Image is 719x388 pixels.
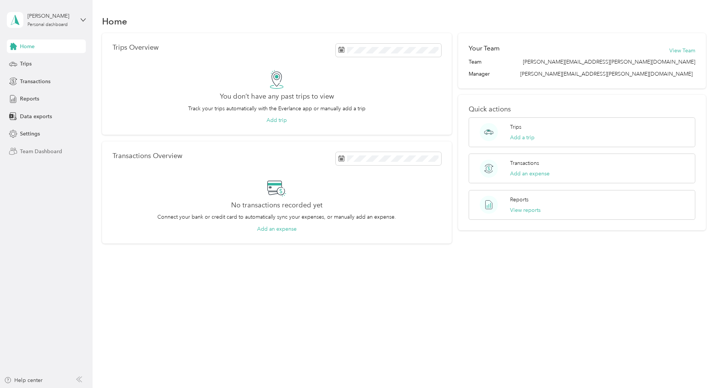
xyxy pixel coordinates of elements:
span: Data exports [20,113,52,120]
h1: Home [102,17,127,25]
button: Help center [4,376,43,384]
button: View Team [669,47,695,55]
h2: Your Team [469,44,500,53]
span: Team [469,58,481,66]
p: Transactions [510,159,539,167]
button: Add trip [267,116,287,124]
span: Manager [469,70,490,78]
p: Track your trips automatically with the Everlance app or manually add a trip [188,105,366,113]
button: View reports [510,206,541,214]
span: [PERSON_NAME][EMAIL_ADDRESS][PERSON_NAME][DOMAIN_NAME] [523,58,695,66]
p: Transactions Overview [113,152,182,160]
h2: No transactions recorded yet [231,201,323,209]
p: Trips Overview [113,44,158,52]
p: Trips [510,123,521,131]
button: Add an expense [257,225,297,233]
h2: You don’t have any past trips to view [220,93,334,100]
button: Add a trip [510,134,535,142]
p: Connect your bank or credit card to automatically sync your expenses, or manually add an expense. [157,213,396,221]
p: Quick actions [469,105,695,113]
span: Trips [20,60,32,68]
p: Reports [510,196,529,204]
span: [PERSON_NAME][EMAIL_ADDRESS][PERSON_NAME][DOMAIN_NAME] [520,71,693,77]
iframe: Everlance-gr Chat Button Frame [677,346,719,388]
span: Settings [20,130,40,138]
span: Reports [20,95,39,103]
div: Personal dashboard [27,23,68,27]
button: Add an expense [510,170,550,178]
span: Team Dashboard [20,148,62,155]
div: [PERSON_NAME] [27,12,75,20]
span: Home [20,43,35,50]
span: Transactions [20,78,50,85]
